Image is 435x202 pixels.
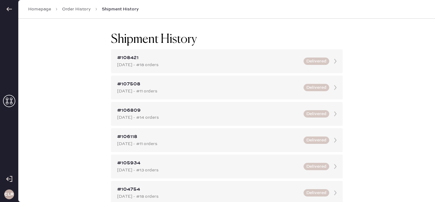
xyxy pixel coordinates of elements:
[62,6,91,12] a: Order History
[304,110,329,118] button: Delivered
[406,174,432,201] iframe: Front Chat
[117,167,300,174] div: [DATE] - #13 orders
[304,84,329,91] button: Delivered
[102,6,139,12] span: Shipment History
[304,163,329,170] button: Delivered
[4,192,14,196] h3: CLR
[111,32,197,47] h1: Shipment History
[28,6,51,12] a: Homepage
[117,107,300,114] div: #106809
[117,88,300,95] div: [DATE] - #11 orders
[117,54,300,62] div: #108421
[117,62,300,68] div: [DATE] - #18 orders
[117,140,300,147] div: [DATE] - #11 orders
[117,186,300,193] div: #104754
[117,114,300,121] div: [DATE] - #14 orders
[304,137,329,144] button: Delivered
[117,159,300,167] div: #105934
[117,193,300,200] div: [DATE] - #18 orders
[117,80,300,88] div: #107508
[304,189,329,196] button: Delivered
[117,133,300,140] div: #106118
[304,58,329,65] button: Delivered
